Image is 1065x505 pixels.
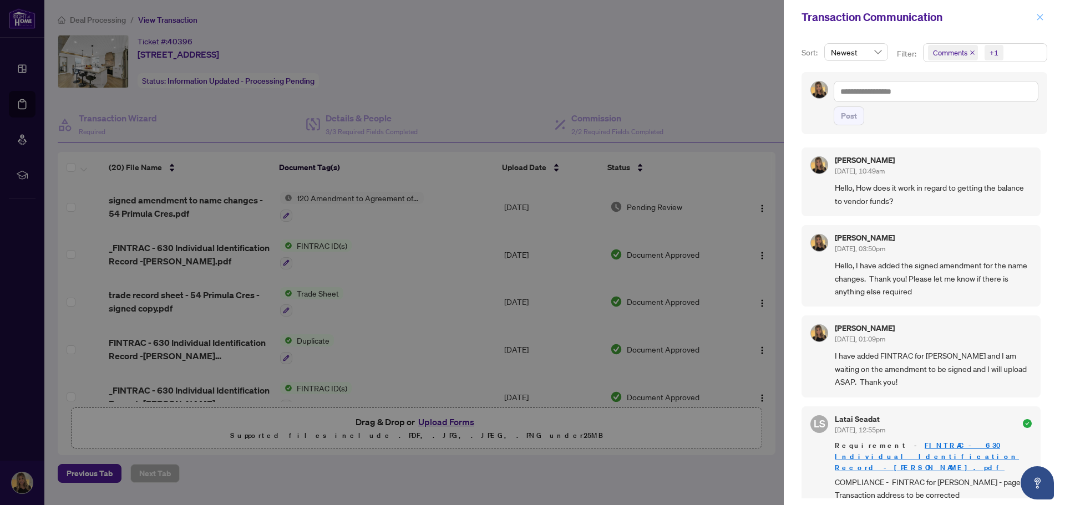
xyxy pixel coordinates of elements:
div: Transaction Communication [802,9,1033,25]
p: Sort: [802,47,820,59]
button: Post [834,106,864,125]
span: I have added FINTRAC for [PERSON_NAME] and I am waiting on the amendment to be signed and I will ... [835,349,1032,388]
h5: [PERSON_NAME] [835,234,895,242]
div: +1 [990,47,998,58]
span: Hello, I have added the signed amendment for the name changes. Thank you! Please let me know if t... [835,259,1032,298]
span: Comments [933,47,967,58]
span: Comments [928,45,978,60]
p: Filter: [897,48,918,60]
h5: Latai Seadat [835,415,885,423]
img: Profile Icon [811,234,828,251]
span: [DATE], 03:50pm [835,244,885,253]
span: LS [814,416,825,431]
span: close [1036,13,1044,21]
button: Open asap [1021,466,1054,499]
span: [DATE], 10:49am [835,167,885,175]
img: Profile Icon [811,157,828,174]
a: FINTRAC - 630 Individual Identification Record -[PERSON_NAME].pdf [835,441,1019,472]
span: close [970,50,975,55]
span: Requirement - [835,440,1032,473]
span: Hello, How does it work in regard to getting the balance to vendor funds? [835,181,1032,207]
span: [DATE], 12:55pm [835,426,885,434]
span: [DATE], 01:09pm [835,335,885,343]
h5: [PERSON_NAME] [835,324,895,332]
img: Profile Icon [811,81,828,98]
span: Newest [831,44,881,60]
span: check-circle [1023,419,1032,428]
h5: [PERSON_NAME] [835,156,895,164]
img: Profile Icon [811,325,828,341]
